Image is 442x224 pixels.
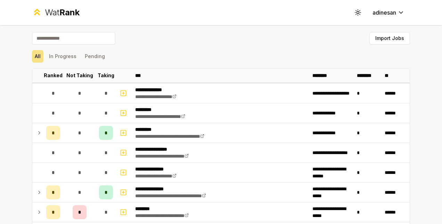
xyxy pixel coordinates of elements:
[46,50,79,63] button: In Progress
[32,50,43,63] button: All
[82,50,108,63] button: Pending
[373,8,396,17] span: adinesan
[66,72,93,79] p: Not Taking
[369,32,410,45] button: Import Jobs
[32,7,80,18] a: WatRank
[367,6,410,19] button: adinesan
[44,72,63,79] p: Ranked
[45,7,80,18] div: Wat
[98,72,114,79] p: Taking
[59,7,80,17] span: Rank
